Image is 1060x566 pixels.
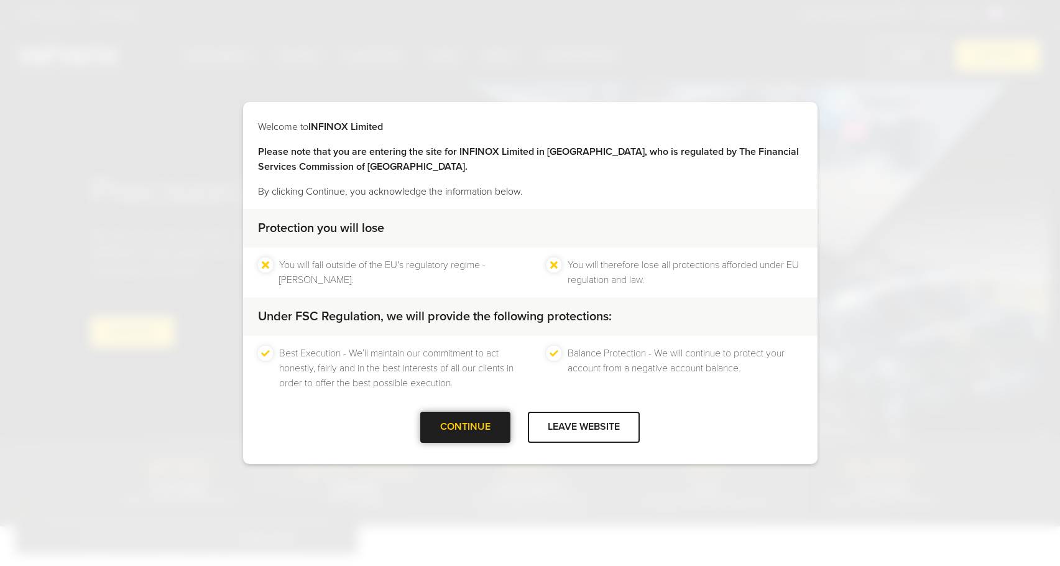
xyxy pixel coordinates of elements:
[568,346,803,391] li: Balance Protection - We will continue to protect your account from a negative account balance.
[568,257,803,287] li: You will therefore lose all protections afforded under EU regulation and law.
[258,146,799,173] strong: Please note that you are entering the site for INFINOX Limited in [GEOGRAPHIC_DATA], who is regul...
[420,412,510,442] div: CONTINUE
[258,221,384,236] strong: Protection you will lose
[258,184,803,199] p: By clicking Continue, you acknowledge the information below.
[528,412,640,442] div: LEAVE WEBSITE
[258,309,612,324] strong: Under FSC Regulation, we will provide the following protections:
[258,119,803,134] p: Welcome to
[308,121,383,133] strong: INFINOX Limited
[279,257,514,287] li: You will fall outside of the EU's regulatory regime - [PERSON_NAME].
[279,346,514,391] li: Best Execution - We’ll maintain our commitment to act honestly, fairly and in the best interests ...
